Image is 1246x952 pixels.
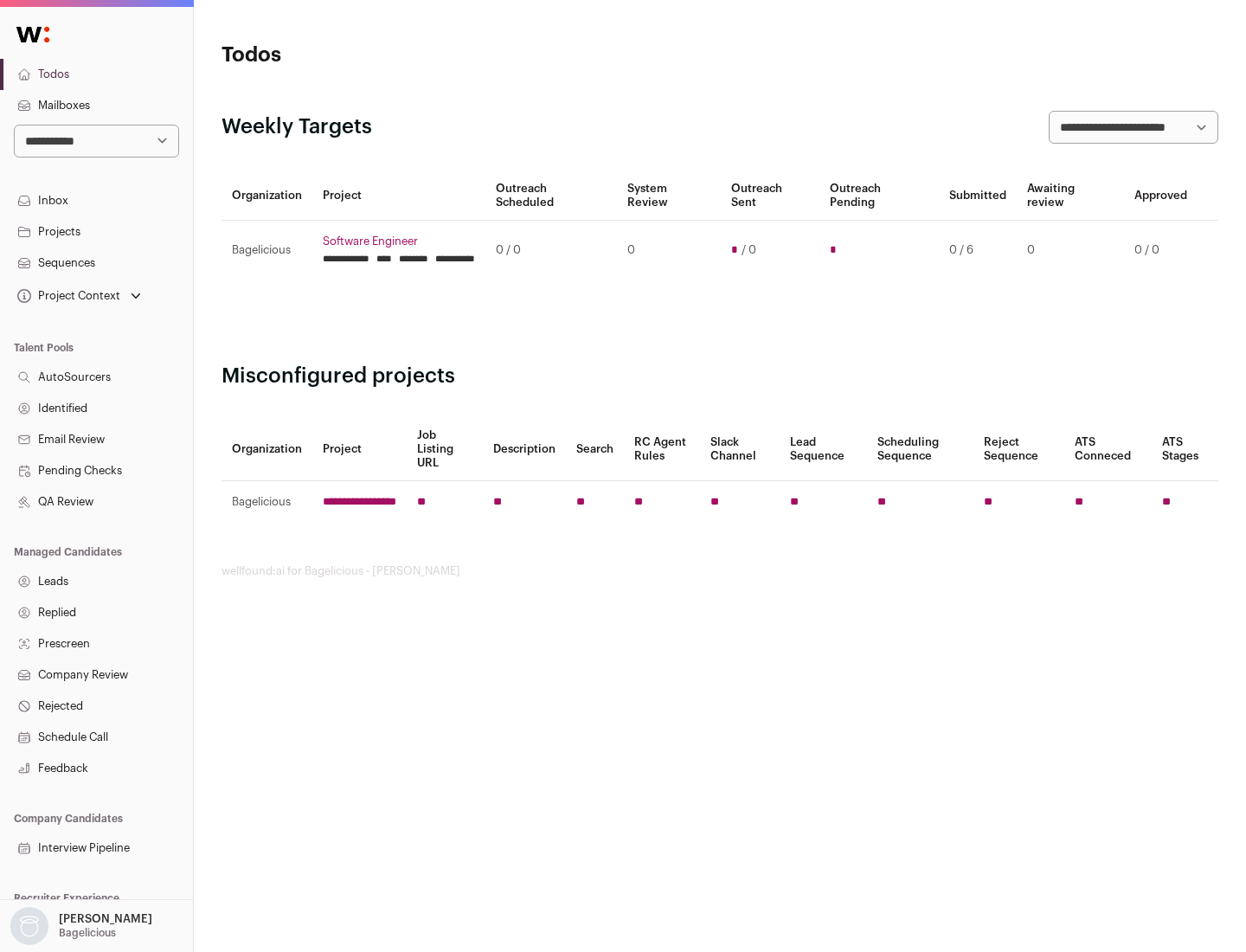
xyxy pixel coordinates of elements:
th: Scheduling Sequence [867,418,973,481]
th: Outreach Sent [721,171,820,221]
th: Awaiting review [1017,171,1124,221]
th: Search [566,418,624,481]
th: Lead Sequence [780,418,867,481]
td: 0 / 0 [485,221,617,280]
a: Software Engineer [323,235,475,248]
th: ATS Stages [1152,418,1218,481]
h1: Todos [222,42,554,69]
th: Organization [222,171,312,221]
span: / 0 [742,243,756,257]
td: 0 / 0 [1124,221,1198,280]
th: RC Agent Rules [624,418,699,481]
h2: Misconfigured projects [222,363,1218,390]
img: nopic.png [10,907,48,945]
td: 0 [1017,221,1124,280]
th: Outreach Scheduled [485,171,617,221]
th: Submitted [939,171,1017,221]
th: System Review [617,171,720,221]
footer: wellfound:ai for Bagelicious - [PERSON_NAME] [222,564,1218,578]
td: Bagelicious [222,221,312,280]
p: [PERSON_NAME] [59,912,152,926]
button: Open dropdown [14,284,145,308]
th: Slack Channel [700,418,780,481]
th: Organization [222,418,312,481]
th: Job Listing URL [407,418,483,481]
th: Project [312,418,407,481]
button: Open dropdown [7,907,156,945]
th: Outreach Pending [819,171,938,221]
img: Wellfound [7,17,59,52]
td: Bagelicious [222,481,312,524]
p: Bagelicious [59,926,116,940]
th: ATS Conneced [1064,418,1151,481]
td: 0 / 6 [939,221,1017,280]
th: Description [483,418,566,481]
h2: Weekly Targets [222,113,372,141]
th: Project [312,171,485,221]
td: 0 [617,221,720,280]
th: Approved [1124,171,1198,221]
th: Reject Sequence [973,418,1065,481]
div: Project Context [14,289,120,303]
